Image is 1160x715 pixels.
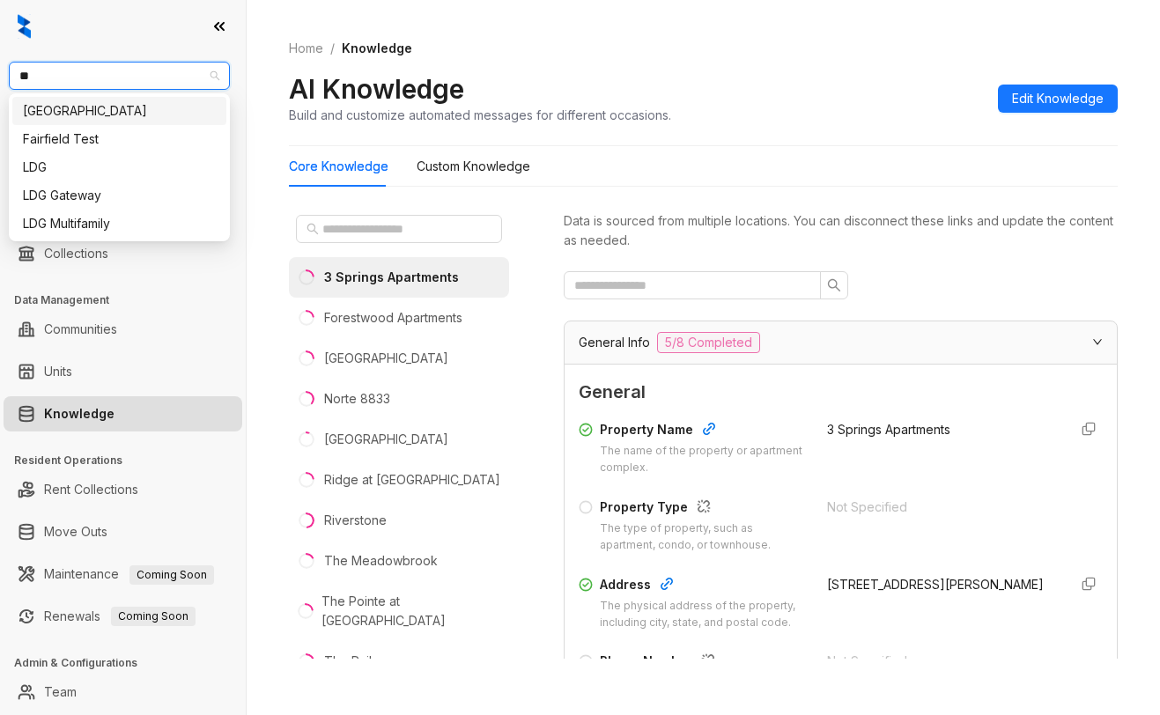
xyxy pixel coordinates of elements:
div: Build and customize automated messages for different occasions. [289,106,671,124]
li: Maintenance [4,557,242,592]
span: 3 Springs Apartments [827,422,950,437]
a: Units [44,354,72,389]
span: Coming Soon [111,607,196,626]
div: LDG Multifamily [12,210,226,238]
div: Address [600,575,806,598]
div: Data is sourced from multiple locations. You can disconnect these links and update the content as... [564,211,1118,250]
div: [GEOGRAPHIC_DATA] [324,430,448,449]
div: Norte 8833 [324,389,390,409]
a: Rent Collections [44,472,138,507]
li: Renewals [4,599,242,634]
div: The type of property, such as apartment, condo, or townhouse. [600,520,806,554]
li: Units [4,354,242,389]
div: The physical address of the property, including city, state, and postal code. [600,598,806,631]
div: Property Name [600,420,805,443]
img: logo [18,14,31,39]
h2: AI Knowledge [289,72,464,106]
span: Edit Knowledge [1012,89,1104,108]
div: Riverstone [324,511,387,530]
span: 5/8 Completed [657,332,760,353]
div: 3 Springs Apartments [324,268,459,287]
h3: Data Management [14,292,246,308]
a: Home [285,39,327,58]
div: [GEOGRAPHIC_DATA] [324,349,448,368]
div: Forestwood Apartments [324,308,462,328]
a: Communities [44,312,117,347]
div: Not Specified [827,652,1054,671]
div: Custom Knowledge [417,157,530,176]
div: LDG Multifamily [23,214,216,233]
a: RenewalsComing Soon [44,599,196,634]
div: Ridge at [GEOGRAPHIC_DATA] [324,470,500,490]
li: Rent Collections [4,472,242,507]
span: Knowledge [342,41,412,55]
div: LDG [23,158,216,177]
div: General Info5/8 Completed [565,321,1117,364]
span: expanded [1092,336,1103,347]
li: Collections [4,236,242,271]
div: Fairfield Test [23,129,216,149]
h3: Admin & Configurations [14,655,246,671]
div: LDG Gateway [12,181,226,210]
div: The Meadowbrook [324,551,438,571]
li: Move Outs [4,514,242,549]
div: The Rail [324,652,372,671]
li: Leads [4,118,242,153]
div: Core Knowledge [289,157,388,176]
span: search [307,223,319,235]
div: [STREET_ADDRESS][PERSON_NAME] [827,575,1054,594]
h3: Resident Operations [14,453,246,468]
a: Move Outs [44,514,107,549]
div: Not Specified [827,498,1054,517]
span: General Info [579,333,650,352]
button: Edit Knowledge [998,85,1118,113]
div: [GEOGRAPHIC_DATA] [23,101,216,121]
div: Phone Number [600,652,806,674]
span: Coming Soon [129,565,214,585]
a: Team [44,674,77,710]
div: Fairfield Test [12,125,226,153]
div: Property Type [600,498,806,520]
a: Knowledge [44,396,115,431]
li: Leasing [4,194,242,229]
li: / [330,39,335,58]
div: LDG Gateway [23,186,216,205]
div: Fairfield [12,97,226,125]
div: LDG [12,153,226,181]
li: Knowledge [4,396,242,431]
div: The name of the property or apartment complex. [600,443,805,476]
div: The Pointe at [GEOGRAPHIC_DATA] [321,592,502,630]
li: Communities [4,312,242,347]
span: search [827,278,841,292]
li: Team [4,674,242,710]
span: General [579,379,1103,406]
a: Collections [44,236,108,271]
